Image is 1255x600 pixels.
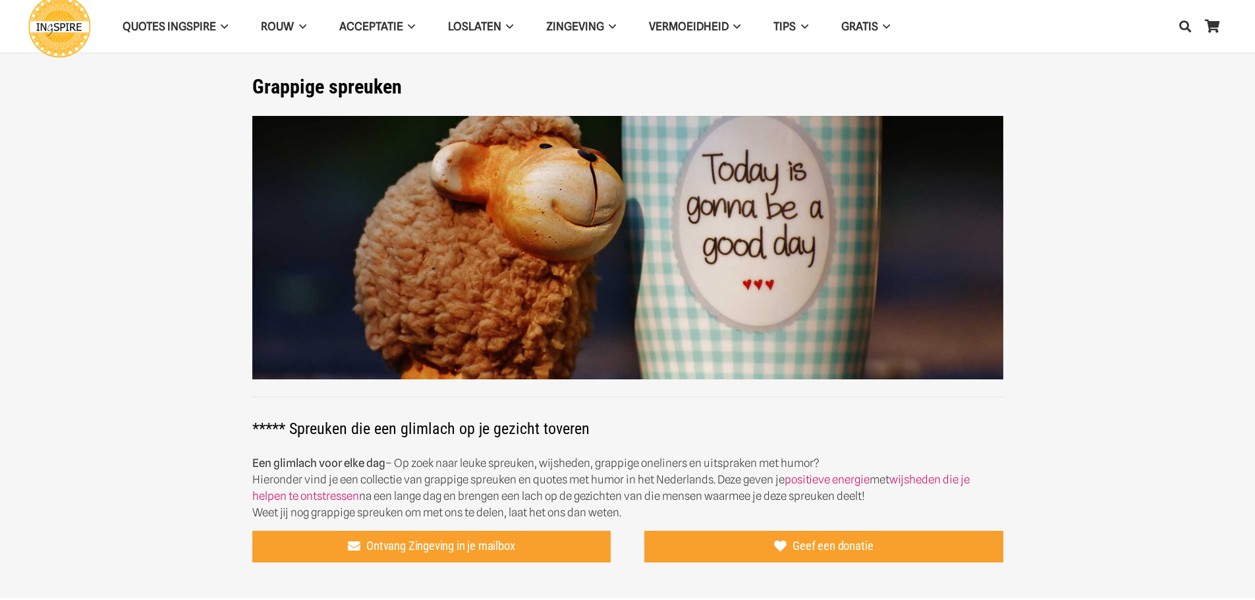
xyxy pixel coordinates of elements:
span: GRATIS Menu [878,10,890,43]
span: VERMOEIDHEID Menu [729,10,740,43]
span: Geef een donatie [793,539,873,553]
a: LoslatenLoslaten Menu [432,10,530,43]
a: AcceptatieAcceptatie Menu [323,10,432,43]
img: Leuke korte spreuken en grappige oneliners gezegden leuke spreuken voor op facebook - grappige qu... [252,116,1003,380]
a: GRATISGRATIS Menu [825,10,906,43]
span: Acceptatie Menu [403,10,415,43]
a: ZingevingZingeving Menu [530,10,632,43]
span: TIPS Menu [796,10,808,43]
a: VERMOEIDHEIDVERMOEIDHEID Menu [632,10,757,43]
a: QUOTES INGSPIREQUOTES INGSPIRE Menu [106,10,244,43]
span: GRATIS [841,20,878,33]
a: ROUWROUW Menu [244,10,322,43]
span: QUOTES INGSPIRE Menu [216,10,228,43]
span: VERMOEIDHEID [649,20,729,33]
a: Zoeken [1172,10,1198,43]
span: QUOTES INGSPIRE [123,20,216,33]
span: ROUW Menu [294,10,306,43]
strong: Een glimlach voor elke dag [252,456,385,470]
span: Acceptatie [339,20,403,33]
span: TIPS [773,20,796,33]
span: Zingeving Menu [604,10,616,43]
span: Loslaten Menu [501,10,513,43]
span: ROUW [261,20,294,33]
a: Geef een donatie [644,531,1003,562]
h2: ***** Spreuken die een glimlach op je gezicht toveren [252,402,1003,438]
a: TIPSTIPS Menu [757,10,824,43]
a: positieve energie [785,473,870,486]
a: Ontvang Zingeving in je mailbox [252,531,611,562]
h1: Grappige spreuken [252,75,1003,99]
p: – Op zoek naar leuke spreuken, wijsheden, grappige oneliners en uitspraken met humor? Hieronder v... [252,455,1003,521]
span: Loslaten [448,20,501,33]
span: Ontvang Zingeving in je mailbox [366,539,515,553]
span: Zingeving [546,20,604,33]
